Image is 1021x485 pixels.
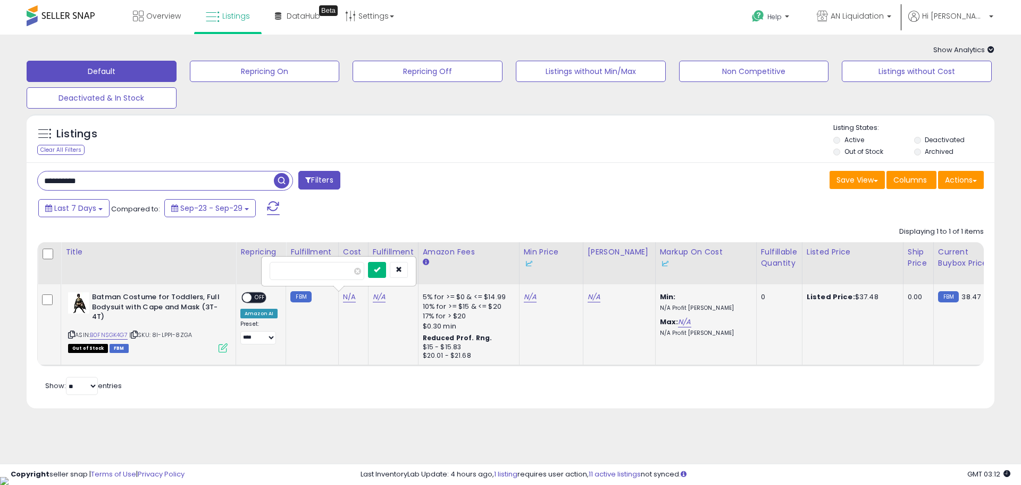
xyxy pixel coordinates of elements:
div: $37.48 [807,292,895,302]
button: Filters [298,171,340,190]
span: | SKU: 8I-LPPI-8ZGA [129,331,192,339]
span: Help [767,12,782,21]
a: N/A [373,292,386,302]
span: 38.47 [961,292,981,302]
div: ASIN: [68,292,228,351]
span: Hi [PERSON_NAME] [922,11,986,21]
b: Listed Price: [807,292,855,302]
button: Listings without Cost [842,61,992,82]
div: seller snap | | [11,470,185,480]
div: $0.30 min [423,322,511,331]
a: 1 listing [494,469,517,479]
span: All listings that are currently out of stock and unavailable for purchase on Amazon [68,344,108,353]
label: Archived [925,147,953,156]
button: Default [27,61,177,82]
a: Help [743,2,800,35]
button: Sep-23 - Sep-29 [164,199,256,217]
label: Active [844,135,864,144]
span: Columns [893,175,927,185]
div: Tooltip anchor [319,5,338,16]
div: Ship Price [908,246,929,269]
span: 2025-10-7 03:12 GMT [967,469,1010,479]
button: Non Competitive [679,61,829,82]
div: Listed Price [807,246,899,258]
div: Fulfillment [290,246,333,258]
span: Compared to: [111,204,160,214]
p: N/A Profit [PERSON_NAME] [660,330,748,337]
div: Last InventoryLab Update: 4 hours ago, requires user action, not synced. [361,470,1010,480]
div: Amazon AI [240,309,278,318]
a: N/A [678,317,691,327]
div: 5% for >= $0 & <= $14.99 [423,292,511,302]
div: $20.01 - $21.68 [423,351,511,360]
b: Batman Costume for Toddlers, Full Bodysuit with Cape and Mask (3T-4T) [92,292,221,325]
span: OFF [252,293,269,302]
th: The percentage added to the cost of goods (COGS) that forms the calculator for Min & Max prices. [655,242,756,284]
button: Actions [938,171,984,189]
div: Preset: [240,320,278,344]
div: Cost [343,246,364,269]
p: Listing States: [833,123,994,133]
button: Deactivated & In Stock [27,87,177,109]
div: Displaying 1 to 1 of 1 items [899,227,984,237]
div: 0.00 [908,292,925,302]
small: FBM [938,291,959,302]
span: FBM [110,344,129,353]
span: Listings [222,11,250,21]
span: Last 7 Days [54,203,96,213]
div: Min Price [524,246,579,269]
div: 17% for > $20 [423,311,511,321]
div: $15 - $15.83 [423,343,511,352]
b: Max: [660,317,679,327]
small: FBM [290,291,311,302]
img: InventoryLab Logo [524,258,534,269]
div: Clear All Filters [37,145,85,155]
a: N/A [588,292,600,302]
button: Columns [886,171,936,189]
div: Current Buybox Price [938,246,993,269]
span: Overview [146,11,181,21]
a: Hi [PERSON_NAME] [908,11,993,35]
div: 10% for >= $15 & <= $20 [423,302,511,311]
a: N/A [524,292,537,302]
i: Get Help [751,10,765,23]
div: Some or all of the values in this column are provided from Inventory Lab. [660,258,752,269]
div: Repricing [240,246,281,258]
a: 11 active listings [589,469,641,479]
button: Repricing On [190,61,340,82]
p: N/A Profit [PERSON_NAME] [660,305,748,312]
a: B0FNSGK4G7 [90,331,128,340]
button: Listings without Min/Max [516,61,666,82]
img: InventoryLab Logo [660,258,671,269]
span: Show: entries [45,381,122,391]
label: Out of Stock [844,147,883,156]
span: DataHub [287,11,320,21]
label: Deactivated [925,135,965,144]
div: Markup on Cost [660,246,752,269]
span: Sep-23 - Sep-29 [180,203,242,213]
strong: Copyright [11,469,49,479]
div: [PERSON_NAME] [588,246,651,258]
div: Amazon Fees [423,246,515,258]
button: Save View [830,171,885,189]
button: Last 7 Days [38,199,110,217]
a: Terms of Use [91,469,136,479]
span: AN Liquidation [831,11,884,21]
b: Reduced Prof. Rng. [423,333,492,342]
span: Show Analytics [933,45,994,55]
button: Repricing Off [353,61,503,82]
a: N/A [343,292,356,302]
b: Min: [660,292,676,302]
div: Fulfillable Quantity [761,246,798,269]
div: Some or all of the values in this column are provided from Inventory Lab. [524,258,579,269]
a: Privacy Policy [138,469,185,479]
div: Title [65,246,231,258]
small: Amazon Fees. [423,258,429,267]
div: 0 [761,292,794,302]
h5: Listings [56,127,97,142]
div: Fulfillment Cost [373,246,414,269]
img: 417VrFG3XEL._SL40_.jpg [68,292,89,314]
